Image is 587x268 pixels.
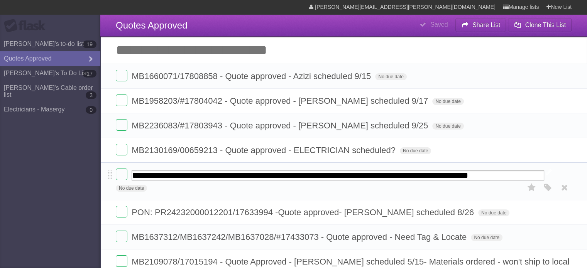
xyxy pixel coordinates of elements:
span: No due date [471,234,502,241]
label: Star task [524,181,539,194]
label: Done [116,94,127,106]
b: 17 [83,70,96,78]
span: No due date [478,209,509,216]
button: Share List [455,18,506,32]
span: MB2130169/00659213 - Quote approved - ELECTRICIAN scheduled? [132,145,398,155]
label: Done [116,231,127,242]
span: No due date [400,147,431,154]
b: 0 [86,106,96,114]
b: Share List [472,22,500,28]
button: Clone This List [508,18,572,32]
span: Quotes Approved [116,20,187,30]
span: MB1660071/17808858 - Quote approved - Azizi scheduled 9/15 [132,71,373,81]
b: Saved [430,21,448,28]
span: No due date [432,123,464,130]
label: Done [116,70,127,81]
label: Done [116,206,127,217]
span: No due date [116,185,147,192]
label: Done [116,119,127,131]
span: PON: PR24232000012201/17633994 -Quote approved- [PERSON_NAME] scheduled 8/26 [132,207,476,217]
label: Done [116,255,127,267]
span: MB2236083/#17803943 - Quote approved - [PERSON_NAME] scheduled 9/25 [132,121,430,130]
span: MB1637312/MB1637242/MB1637028/#17433073 - Quote approved - Need Tag & Locate [132,232,469,242]
span: MB1958203/#17804042 - Quote approved - [PERSON_NAME] scheduled 9/17 [132,96,430,106]
div: Flask [4,19,50,33]
label: Done [116,169,127,180]
b: Clone This List [525,22,566,28]
span: No due date [432,98,464,105]
b: 3 [86,91,96,99]
span: No due date [375,73,406,80]
b: 19 [83,40,96,48]
label: Done [116,144,127,155]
